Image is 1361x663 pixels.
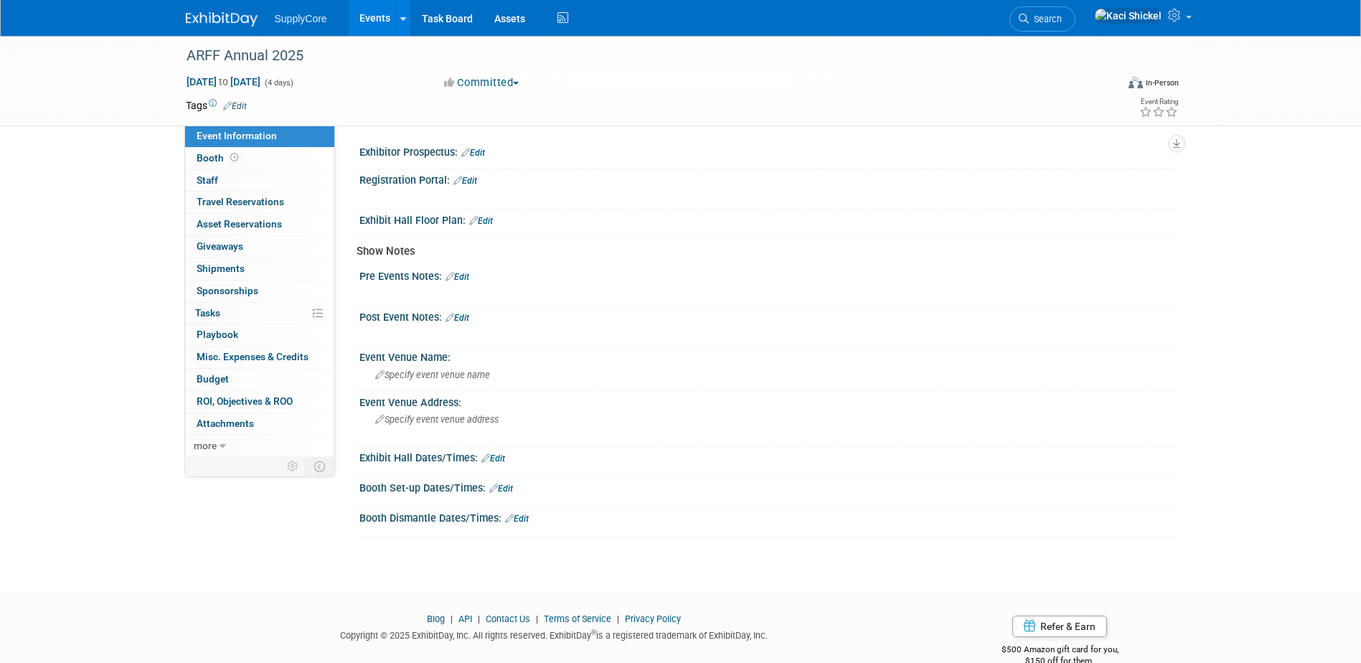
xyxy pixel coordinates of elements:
span: Booth not reserved yet [227,152,241,163]
a: Sponsorships [185,281,334,302]
a: Search [1009,6,1075,32]
span: | [613,613,623,624]
div: Event Format [1032,75,1179,96]
div: Exhibitor Prospectus: [359,141,1176,160]
span: Specify event venue address [375,414,499,425]
span: Misc. Expenses & Credits [197,351,309,362]
td: Toggle Event Tabs [305,457,334,476]
button: Committed [439,75,524,90]
a: Terms of Service [544,613,611,624]
span: Event Information [197,130,277,141]
div: Pre Events Notes: [359,265,1176,284]
a: Edit [453,176,477,186]
div: Event Rating [1139,98,1178,105]
span: | [447,613,456,624]
div: Show Notes [357,244,1165,259]
div: Registration Portal: [359,169,1176,188]
sup: ® [591,629,596,636]
span: Staff [197,174,218,186]
span: Shipments [197,263,245,274]
a: Playbook [185,324,334,346]
a: Event Information [185,126,334,147]
a: Edit [505,514,529,524]
a: Edit [446,272,469,282]
a: Attachments [185,413,334,435]
span: Specify event venue name [375,370,490,380]
span: to [217,76,230,88]
a: Budget [185,369,334,390]
div: ARFF Annual 2025 [182,43,1095,69]
a: Blog [427,613,445,624]
a: more [185,436,334,457]
td: Tags [186,98,247,113]
a: Edit [461,148,485,158]
a: Tasks [185,303,334,324]
div: Copyright © 2025 ExhibitDay, Inc. All rights reserved. ExhibitDay is a registered trademark of Ex... [186,626,923,642]
a: Edit [446,313,469,323]
span: Booth [197,152,241,164]
span: more [194,440,217,451]
div: In-Person [1145,77,1179,88]
span: Sponsorships [197,285,258,296]
div: Event Venue Address: [359,392,1176,410]
span: Attachments [197,418,254,429]
span: (4 days) [263,78,293,88]
img: Format-Inperson.png [1129,77,1143,88]
span: Giveaways [197,240,243,252]
div: Exhibit Hall Floor Plan: [359,210,1176,228]
a: Misc. Expenses & Credits [185,347,334,368]
td: Personalize Event Tab Strip [281,457,306,476]
span: ROI, Objectives & ROO [197,395,293,407]
a: ROI, Objectives & ROO [185,391,334,413]
a: API [458,613,472,624]
span: | [532,613,542,624]
a: Edit [223,101,247,111]
a: Giveaways [185,236,334,258]
a: Asset Reservations [185,214,334,235]
span: Budget [197,373,229,385]
img: Kaci Shickel [1094,8,1162,24]
div: Post Event Notes: [359,306,1176,325]
span: Playbook [197,329,238,340]
span: Asset Reservations [197,218,282,230]
a: Edit [481,453,505,464]
span: Tasks [195,307,220,319]
span: [DATE] [DATE] [186,75,261,88]
a: Booth [185,148,334,169]
span: Search [1029,14,1062,24]
img: ExhibitDay [186,12,258,27]
span: SupplyCore [275,13,327,24]
div: Booth Dismantle Dates/Times: [359,507,1176,526]
a: Travel Reservations [185,192,334,213]
span: | [474,613,484,624]
a: Privacy Policy [625,613,681,624]
a: Staff [185,170,334,192]
a: Contact Us [486,613,530,624]
div: Booth Set-up Dates/Times: [359,477,1176,496]
div: Exhibit Hall Dates/Times: [359,447,1176,466]
a: Refer & Earn [1012,616,1107,637]
a: Edit [469,216,493,226]
div: Event Venue Name: [359,347,1176,365]
a: Edit [489,484,513,494]
span: Travel Reservations [197,196,284,207]
a: Shipments [185,258,334,280]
